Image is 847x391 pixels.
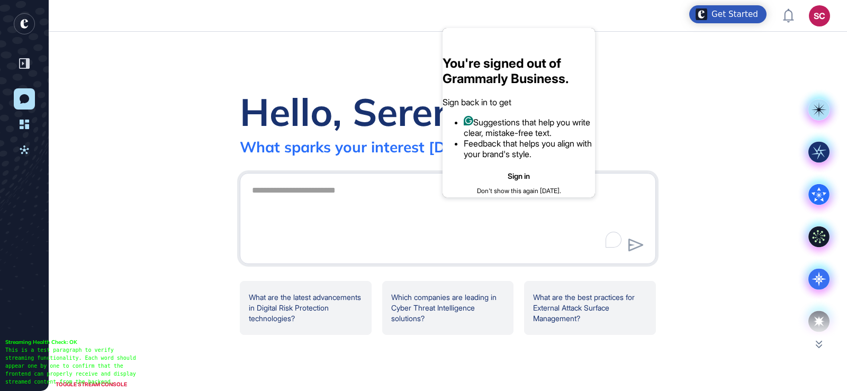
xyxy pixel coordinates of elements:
[524,281,656,335] div: What are the best practices for External Attack Surface Management?
[696,8,707,20] img: launcher-image-alternative-text
[14,13,35,34] div: entrapeer-logo
[240,138,485,156] div: What sparks your interest [DATE]?
[711,9,758,20] div: Get Started
[246,180,650,254] textarea: To enrich screen reader interactions, please activate Accessibility in Grammarly extension settings
[809,5,830,26] button: SC
[382,281,514,335] div: Which companies are leading in Cyber Threat Intelligence solutions?
[689,5,767,23] div: Open Get Started checklist
[53,378,130,391] div: TOGGLE STREAM CONSOLE
[240,281,372,335] div: What are the latest advancements in Digital Risk Protection technologies?
[240,88,500,135] div: Hello, Serenay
